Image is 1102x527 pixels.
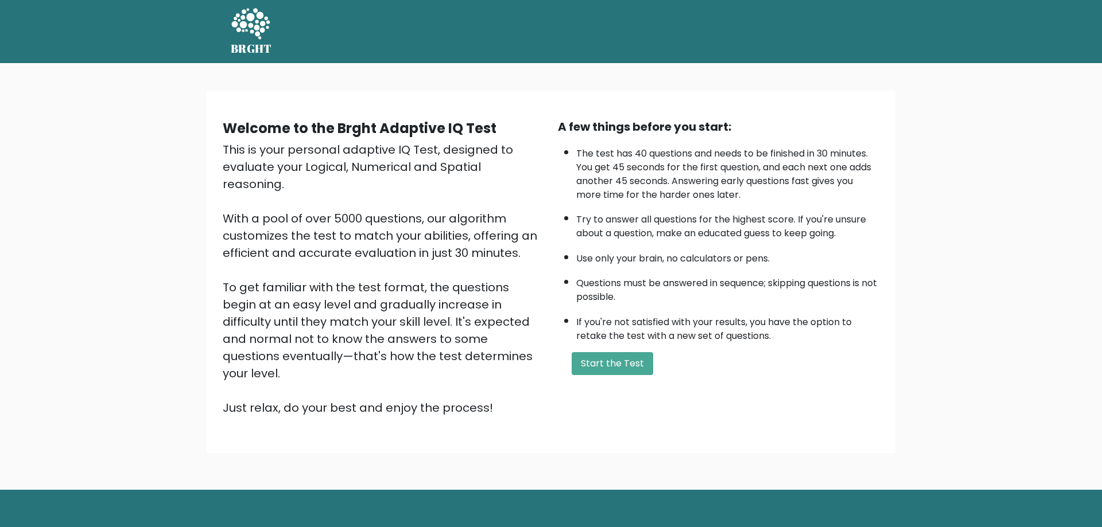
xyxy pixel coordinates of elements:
div: This is your personal adaptive IQ Test, designed to evaluate your Logical, Numerical and Spatial ... [223,141,544,416]
h5: BRGHT [231,42,272,56]
li: Try to answer all questions for the highest score. If you're unsure about a question, make an edu... [576,207,879,240]
button: Start the Test [572,352,653,375]
div: A few things before you start: [558,118,879,135]
li: If you're not satisfied with your results, you have the option to retake the test with a new set ... [576,310,879,343]
b: Welcome to the Brght Adaptive IQ Test [223,119,496,138]
li: Questions must be answered in sequence; skipping questions is not possible. [576,271,879,304]
li: Use only your brain, no calculators or pens. [576,246,879,266]
a: BRGHT [231,5,272,58]
li: The test has 40 questions and needs to be finished in 30 minutes. You get 45 seconds for the firs... [576,141,879,202]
